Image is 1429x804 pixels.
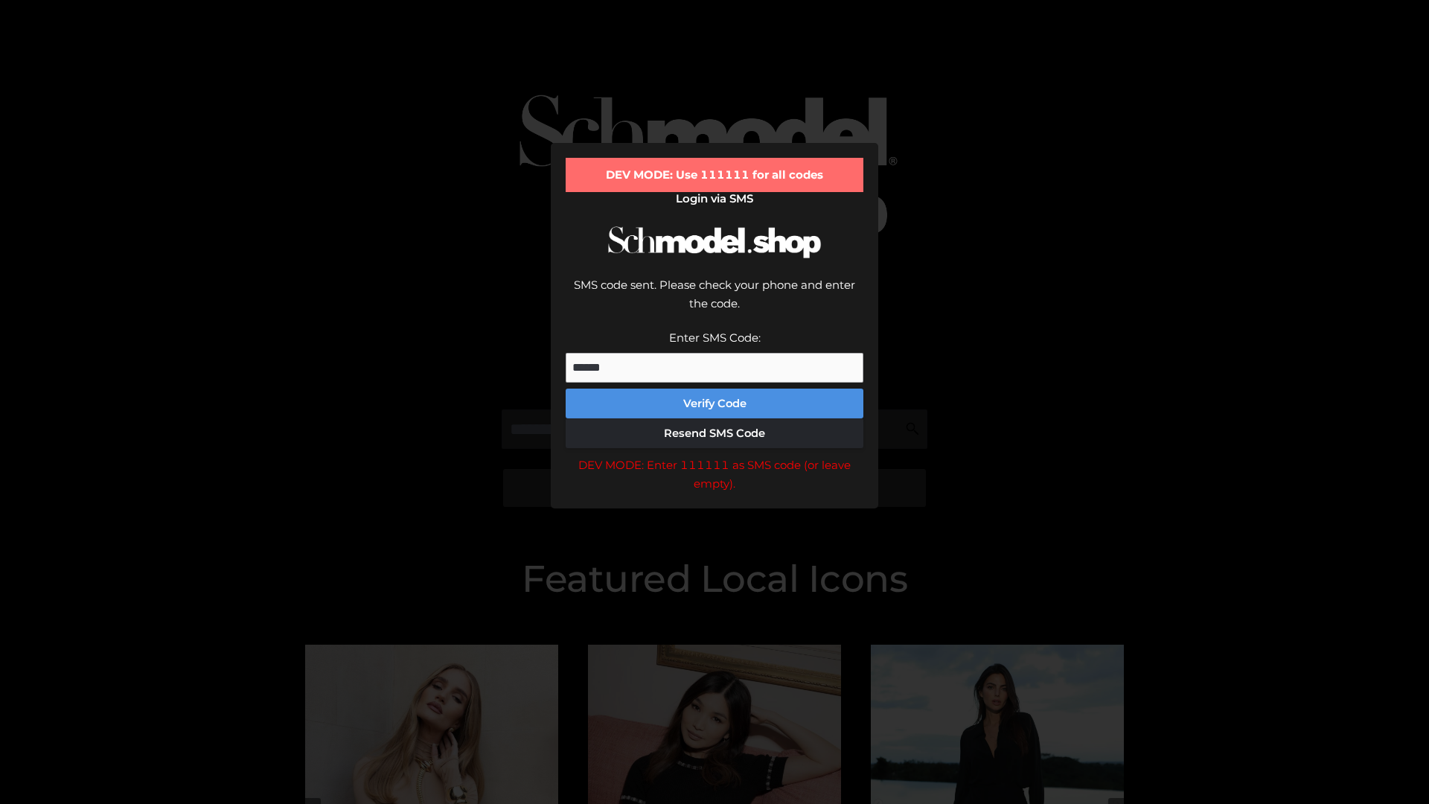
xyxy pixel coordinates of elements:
h2: Login via SMS [566,192,863,205]
button: Verify Code [566,389,863,418]
button: Resend SMS Code [566,418,863,448]
div: DEV MODE: Use 111111 for all codes [566,158,863,192]
div: SMS code sent. Please check your phone and enter the code. [566,275,863,328]
div: DEV MODE: Enter 111111 as SMS code (or leave empty). [566,456,863,494]
label: Enter SMS Code: [669,331,761,345]
img: Schmodel Logo [603,213,826,272]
